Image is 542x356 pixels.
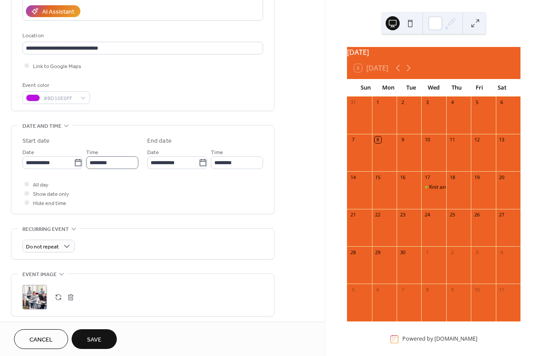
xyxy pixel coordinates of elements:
[473,212,480,218] div: 26
[22,81,88,90] div: Event color
[499,174,505,180] div: 20
[375,99,381,106] div: 1
[423,79,445,97] div: Wed
[399,174,406,180] div: 16
[449,137,455,143] div: 11
[22,148,34,157] span: Date
[26,5,80,17] button: AI Assistant
[350,212,356,218] div: 21
[473,286,480,293] div: 10
[429,183,495,191] div: Knit and Crochet Gathering
[86,148,98,157] span: Time
[424,212,430,218] div: 24
[424,137,430,143] div: 10
[424,174,430,180] div: 17
[147,137,172,146] div: End date
[33,190,69,199] span: Show date only
[72,329,117,349] button: Save
[147,148,159,157] span: Date
[26,242,59,252] span: Do not repeat
[350,137,356,143] div: 7
[424,249,430,255] div: 1
[449,174,455,180] div: 18
[375,212,381,218] div: 22
[491,79,513,97] div: Sat
[399,286,406,293] div: 7
[350,286,356,293] div: 5
[402,335,477,343] div: Powered by
[499,286,505,293] div: 11
[449,212,455,218] div: 25
[375,137,381,143] div: 8
[375,174,381,180] div: 15
[29,335,53,345] span: Cancel
[473,99,480,106] div: 5
[424,99,430,106] div: 3
[350,174,356,180] div: 14
[449,99,455,106] div: 4
[499,212,505,218] div: 27
[399,212,406,218] div: 23
[22,270,57,279] span: Event image
[87,335,101,345] span: Save
[400,79,423,97] div: Tue
[473,249,480,255] div: 3
[473,137,480,143] div: 12
[399,137,406,143] div: 9
[43,94,76,103] span: #BD10E0FF
[424,286,430,293] div: 8
[434,335,477,343] a: [DOMAIN_NAME]
[33,199,66,208] span: Hide end time
[468,79,491,97] div: Fri
[22,285,47,309] div: ;
[350,99,356,106] div: 31
[22,137,50,146] div: Start date
[449,286,455,293] div: 9
[375,286,381,293] div: 6
[347,47,520,58] div: [DATE]
[350,249,356,255] div: 28
[33,62,81,71] span: Link to Google Maps
[211,148,223,157] span: Time
[22,122,61,131] span: Date and time
[445,79,468,97] div: Thu
[499,137,505,143] div: 13
[42,7,74,17] div: AI Assistant
[399,99,406,106] div: 2
[354,79,377,97] div: Sun
[22,225,69,234] span: Recurring event
[33,180,48,190] span: All day
[377,79,400,97] div: Mon
[399,249,406,255] div: 30
[473,174,480,180] div: 19
[14,329,68,349] button: Cancel
[499,249,505,255] div: 4
[22,31,261,40] div: Location
[375,249,381,255] div: 29
[449,249,455,255] div: 2
[421,183,446,191] div: Knit and Crochet Gathering
[499,99,505,106] div: 6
